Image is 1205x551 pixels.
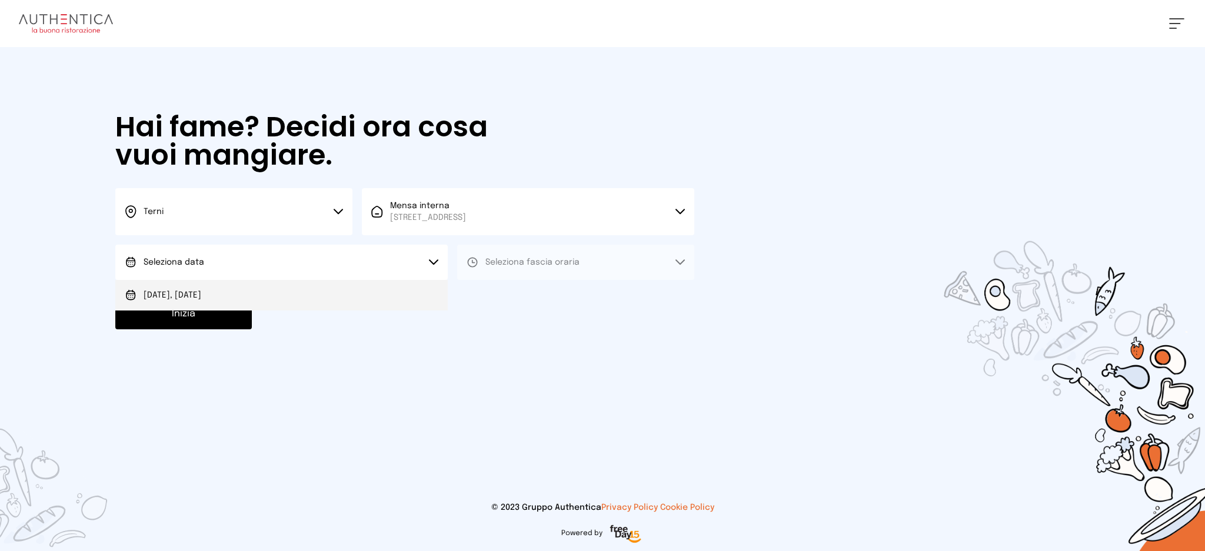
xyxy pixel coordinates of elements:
span: [DATE], [DATE] [144,289,201,301]
button: Inizia [115,299,252,329]
a: Privacy Policy [601,503,658,512]
span: Seleziona fascia oraria [485,258,580,266]
span: Seleziona data [144,258,204,266]
img: logo-freeday.3e08031.png [607,523,644,546]
p: © 2023 Gruppo Authentica [19,502,1186,513]
span: Powered by [561,529,602,538]
button: Seleziona data [115,245,448,280]
a: Cookie Policy [660,503,714,512]
button: Seleziona fascia oraria [457,245,694,280]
